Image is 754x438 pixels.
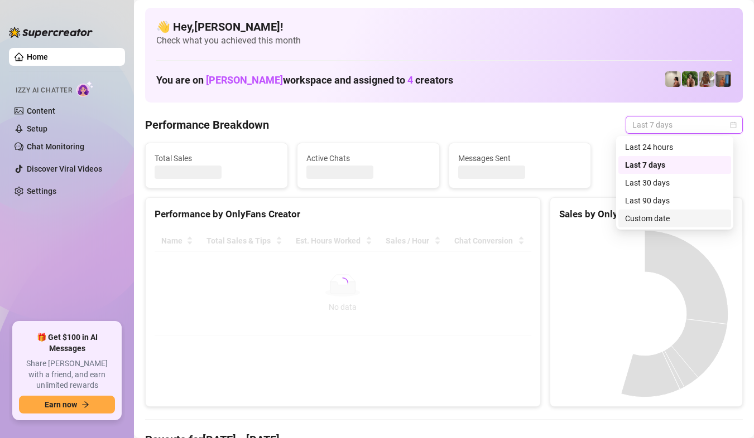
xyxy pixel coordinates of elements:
div: Last 7 days [625,159,724,171]
div: Custom date [625,212,724,225]
div: Last 30 days [618,174,731,192]
a: Settings [27,187,56,196]
span: Share [PERSON_NAME] with a friend, and earn unlimited rewards [19,358,115,391]
div: Last 7 days [618,156,731,174]
span: Earn now [45,400,77,409]
img: Ralphy [665,71,681,87]
img: Wayne [715,71,731,87]
button: Earn nowarrow-right [19,396,115,413]
span: calendar [730,121,737,128]
span: Messages Sent [458,152,582,164]
span: [PERSON_NAME] [206,74,283,86]
a: Chat Monitoring [27,142,84,151]
h4: Performance Breakdown [145,117,269,133]
a: Discover Viral Videos [27,164,102,173]
span: Izzy AI Chatter [16,85,72,96]
h1: You are on workspace and assigned to creators [156,74,453,86]
span: 4 [407,74,413,86]
div: Last 90 days [625,194,724,207]
img: logo-BBDzfeDw.svg [9,27,93,38]
span: Last 7 days [632,116,736,133]
img: Nathaniel [699,71,714,87]
span: Total Sales [155,152,278,164]
div: Last 24 hours [625,141,724,153]
h4: 👋 Hey, [PERSON_NAME] ! [156,19,732,35]
span: Active Chats [306,152,430,164]
a: Setup [27,124,47,133]
img: AI Chatter [76,81,94,97]
img: Nathaniel [682,71,698,87]
a: Home [27,52,48,61]
div: Sales by OnlyFans Creator [559,207,733,222]
a: Content [27,106,55,115]
div: Custom date [618,210,731,227]
div: Last 90 days [618,192,731,210]
div: Performance by OnlyFans Creator [155,207,531,222]
span: 🎁 Get $100 in AI Messages [19,332,115,354]
div: Last 24 hours [618,138,731,156]
span: arrow-right [81,401,89,408]
div: Last 30 days [625,177,724,189]
span: Check what you achieved this month [156,35,732,47]
span: loading [335,275,350,290]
